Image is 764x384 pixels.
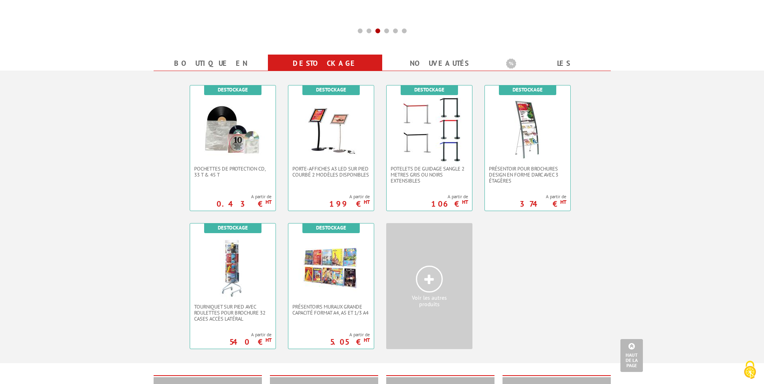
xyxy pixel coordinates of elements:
span: Pochettes de protection CD, 33 T & 45 T [194,166,272,178]
p: 5.05 € [326,339,370,344]
b: Destockage [218,86,248,93]
sup: HT [560,199,566,205]
span: A partir de [229,331,272,338]
span: A partir de [431,193,468,200]
img: Présentoir pour brochures design en forme d'arc avec 3 étagères [495,98,559,162]
img: Porte-affiches A3 LED sur pied courbé 2 modèles disponibles [299,98,363,162]
img: PRÉSENTOIRS MURAUX GRANDE CAPACITÉ FORMAT A4, A5 ET 1/3 A4 [299,236,363,300]
a: Pochettes de protection CD, 33 T & 45 T [190,166,276,178]
b: Destockage [316,86,346,93]
a: Porte-affiches A3 LED sur pied courbé 2 modèles disponibles [288,166,374,178]
span: A partir de [330,331,370,338]
a: Voir les autresproduits [386,223,472,349]
sup: HT [364,199,370,205]
b: Destockage [414,86,444,93]
a: Haut de la page [620,339,643,372]
img: Pochettes de protection CD, 33 T & 45 T [201,98,265,162]
a: Boutique en ligne [163,56,258,85]
img: Tourniquet sur pied avec roulettes pour brochure 32 cases accès latéral [201,236,265,300]
img: POTELETS DE GUIDAGE SANGLE 2 METRES GRIS OU NOIRS EXTENSIBLEs [397,98,461,162]
p: 540 € [225,339,272,344]
b: Destockage [218,224,248,231]
sup: HT [265,199,272,205]
sup: HT [462,199,468,205]
span: PRÉSENTOIRS MURAUX GRANDE CAPACITÉ FORMAT A4, A5 ET 1/3 A4 [292,304,370,316]
a: Tourniquet sur pied avec roulettes pour brochure 32 cases accès latéral [190,304,276,322]
a: POTELETS DE GUIDAGE SANGLE 2 METRES GRIS OU NOIRS EXTENSIBLEs [387,166,472,184]
p: 199 € [325,201,370,206]
span: A partir de [329,193,370,200]
a: Destockage [278,56,373,71]
button: Cookies (fenêtre modale) [736,357,764,384]
a: Présentoir pour brochures design en forme d'arc avec 3 étagères [485,166,570,184]
span: Tourniquet sur pied avec roulettes pour brochure 32 cases accès latéral [194,304,272,322]
span: Présentoir pour brochures design en forme d'arc avec 3 étagères [489,166,566,184]
p: 374 € [516,201,566,206]
a: nouveautés [392,56,487,71]
span: Porte-affiches A3 LED sur pied courbé 2 modèles disponibles [292,166,370,178]
b: Destockage [316,224,346,231]
b: Les promotions [506,56,606,72]
img: Cookies (fenêtre modale) [740,360,760,380]
span: A partir de [217,193,272,200]
span: Voir les autres produits [386,295,472,308]
b: Destockage [513,86,543,93]
a: PRÉSENTOIRS MURAUX GRANDE CAPACITÉ FORMAT A4, A5 ET 1/3 A4 [288,304,374,316]
sup: HT [265,337,272,343]
span: A partir de [520,193,566,200]
sup: HT [364,337,370,343]
p: 0.43 € [213,201,272,206]
p: 106 € [427,201,468,206]
a: Les promotions [506,56,601,85]
span: POTELETS DE GUIDAGE SANGLE 2 METRES GRIS OU NOIRS EXTENSIBLEs [391,166,468,184]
